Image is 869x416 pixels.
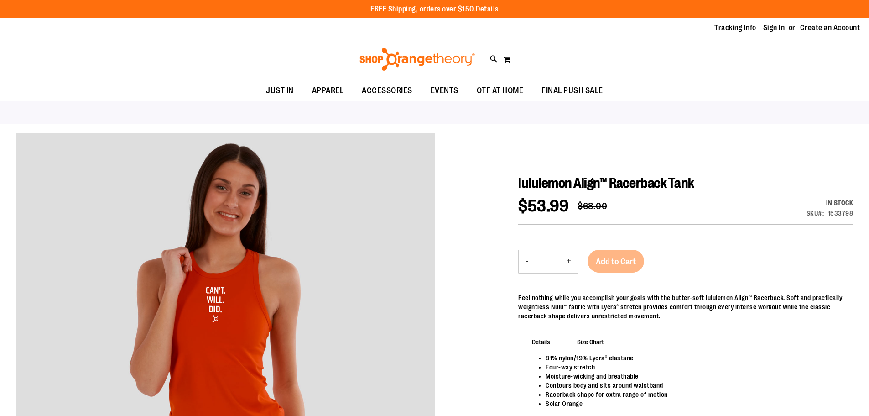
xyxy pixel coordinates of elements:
li: Moisture-wicking and breathable [546,372,844,381]
p: FREE Shipping, orders over $150. [370,4,499,15]
a: EVENTS [421,80,468,101]
a: JUST IN [257,80,303,101]
a: Create an Account [800,23,860,33]
div: 1533798 [828,209,853,218]
a: Tracking Info [714,23,756,33]
li: Contours body and sits around waistband [546,381,844,390]
span: $53.99 [518,197,568,216]
li: 81% nylon/19% Lycra® elastane [546,353,844,363]
span: $68.00 [578,201,607,211]
a: Sign In [763,23,785,33]
div: Availability [807,198,853,207]
span: EVENTS [431,80,458,101]
span: FINAL PUSH SALE [541,80,603,101]
strong: SKU [807,210,824,217]
span: APPAREL [312,80,344,101]
span: ACCESSORIES [362,80,412,101]
span: Size Chart [563,330,618,353]
li: Racerback shape for extra range of motion [546,390,844,399]
a: ACCESSORIES [353,80,421,101]
img: Shop Orangetheory [358,48,476,71]
a: FINAL PUSH SALE [532,80,612,101]
span: lululemon Align™ Racerback Tank [518,175,694,191]
span: Details [518,330,564,353]
li: Four-way stretch [546,363,844,372]
li: Solar Orange [546,399,844,408]
span: OTF AT HOME [477,80,524,101]
a: APPAREL [303,80,353,101]
div: Feel nothing while you accomplish your goals with the butter-soft lululemon Align™ Racerback. Sof... [518,293,853,321]
div: In stock [807,198,853,207]
button: Decrease product quantity [519,250,535,273]
span: JUST IN [266,80,294,101]
button: Increase product quantity [560,250,578,273]
a: OTF AT HOME [468,80,533,101]
input: Product quantity [535,251,560,273]
a: Details [476,5,499,13]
